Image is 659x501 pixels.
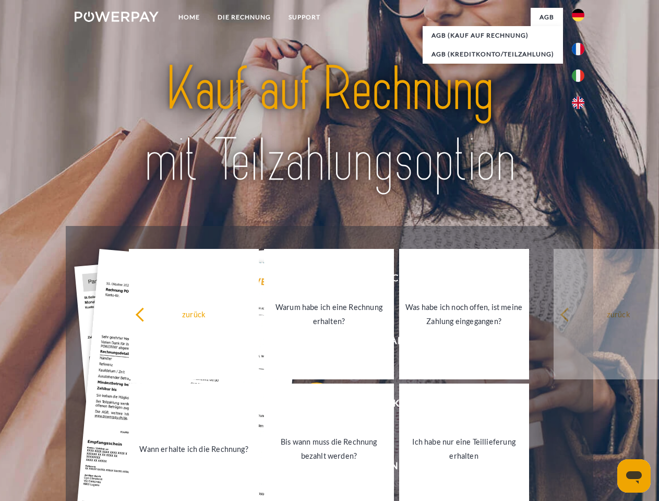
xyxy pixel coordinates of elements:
[135,442,253,456] div: Wann erhalte ich die Rechnung?
[405,435,523,463] div: Ich habe nur eine Teillieferung erhalten
[572,69,584,82] img: it
[75,11,159,22] img: logo-powerpay-white.svg
[405,300,523,328] div: Was habe ich noch offen, ist meine Zahlung eingegangen?
[617,459,651,493] iframe: Schaltfläche zum Öffnen des Messaging-Fensters
[572,9,584,21] img: de
[423,45,563,64] a: AGB (Kreditkonto/Teilzahlung)
[170,8,209,27] a: Home
[572,97,584,109] img: en
[572,43,584,55] img: fr
[270,435,388,463] div: Bis wann muss die Rechnung bezahlt werden?
[399,249,529,379] a: Was habe ich noch offen, ist meine Zahlung eingegangen?
[531,8,563,27] a: agb
[270,300,388,328] div: Warum habe ich eine Rechnung erhalten?
[135,307,253,321] div: zurück
[100,50,559,200] img: title-powerpay_de.svg
[209,8,280,27] a: DIE RECHNUNG
[423,26,563,45] a: AGB (Kauf auf Rechnung)
[280,8,329,27] a: SUPPORT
